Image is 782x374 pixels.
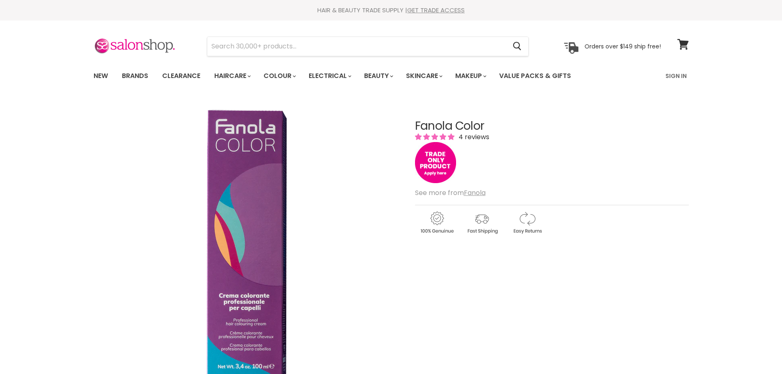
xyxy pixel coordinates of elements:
nav: Main [83,64,699,88]
p: Orders over $149 ship free! [585,42,661,50]
a: Beauty [358,67,398,85]
a: GET TRADE ACCESS [407,6,465,14]
a: Colour [257,67,301,85]
input: Search [207,37,507,56]
a: Haircare [208,67,256,85]
div: HAIR & BEAUTY TRADE SUPPLY | [83,6,699,14]
a: Sign In [660,67,692,85]
a: Clearance [156,67,206,85]
a: Skincare [400,67,447,85]
a: Makeup [449,67,491,85]
a: Electrical [303,67,356,85]
img: returns.gif [505,210,549,235]
a: Value Packs & Gifts [493,67,577,85]
img: tradeonly_small.jpg [415,142,456,183]
span: 4 reviews [456,132,489,142]
ul: Main menu [87,64,619,88]
a: New [87,67,114,85]
button: Search [507,37,528,56]
form: Product [207,37,529,56]
span: See more from [415,188,486,197]
a: Brands [116,67,154,85]
img: genuine.gif [415,210,459,235]
img: shipping.gif [460,210,504,235]
h1: Fanola Color [415,120,689,133]
span: 5.00 stars [415,132,456,142]
a: Fanola [464,188,486,197]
